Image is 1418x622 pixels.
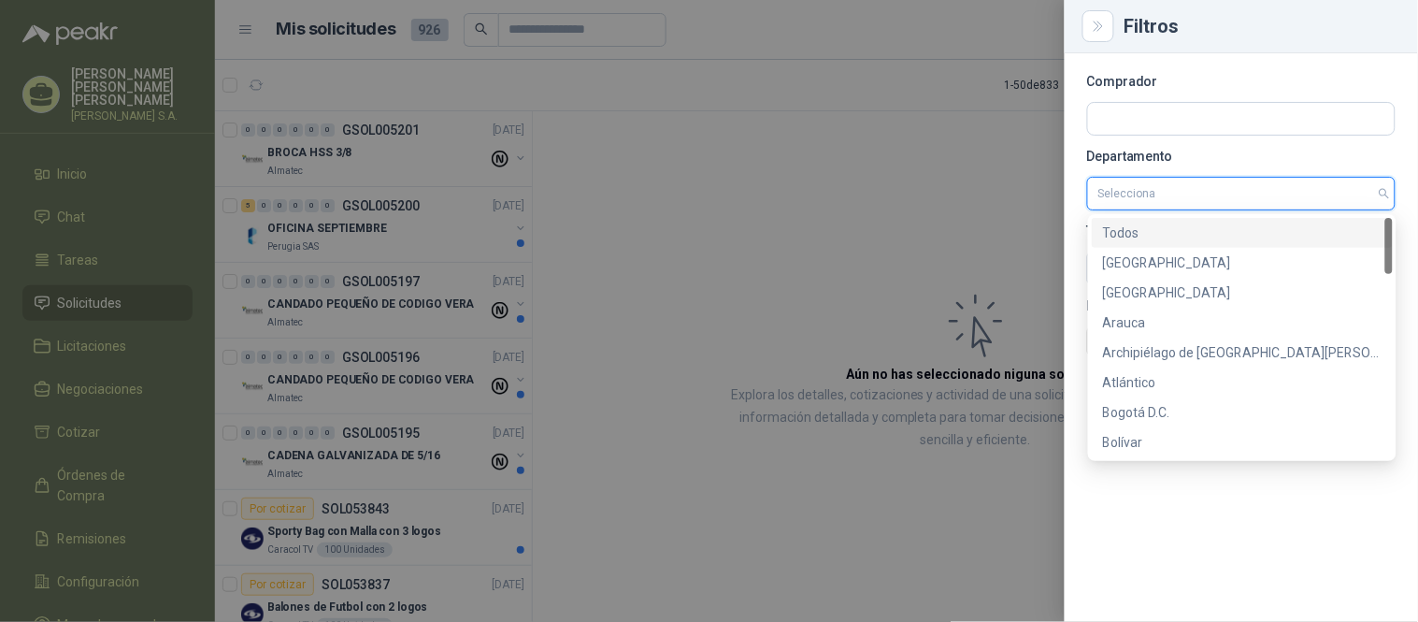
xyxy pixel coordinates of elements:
[1092,248,1393,278] div: Amazonas
[1092,218,1393,248] div: Todos
[1092,278,1393,308] div: Antioquia
[1092,338,1393,368] div: Archipiélago de San Andrés, Providencia y Santa Catalina
[1103,282,1382,303] div: [GEOGRAPHIC_DATA]
[1092,427,1393,457] div: Bolívar
[1092,398,1393,427] div: Bogotá D.C.
[1103,402,1382,423] div: Bogotá D.C.
[1092,368,1393,398] div: Atlántico
[1087,151,1396,162] p: Departamento
[1103,342,1382,363] div: Archipiélago de [GEOGRAPHIC_DATA][PERSON_NAME], Providencia y [GEOGRAPHIC_DATA][PERSON_NAME]
[1103,312,1382,333] div: Arauca
[1087,76,1396,87] p: Comprador
[1103,253,1382,273] div: [GEOGRAPHIC_DATA]
[1103,432,1382,453] div: Bolívar
[1103,223,1382,243] div: Todos
[1092,308,1393,338] div: Arauca
[1124,17,1396,36] div: Filtros
[1103,372,1382,393] div: Atlántico
[1087,15,1110,37] button: Close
